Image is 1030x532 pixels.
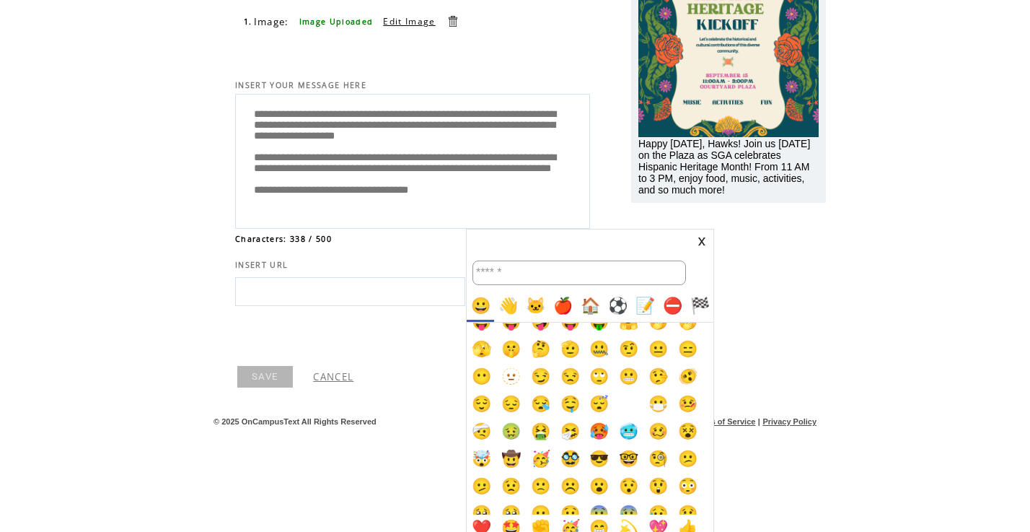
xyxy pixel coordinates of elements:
span: © 2025 OnCampusText All Rights Reserved [214,417,377,426]
a: Privacy Policy [762,417,816,426]
span: | [758,417,760,426]
a: Terms of Service [692,417,756,426]
a: SAVE [237,366,293,388]
a: CANCEL [313,370,353,383]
